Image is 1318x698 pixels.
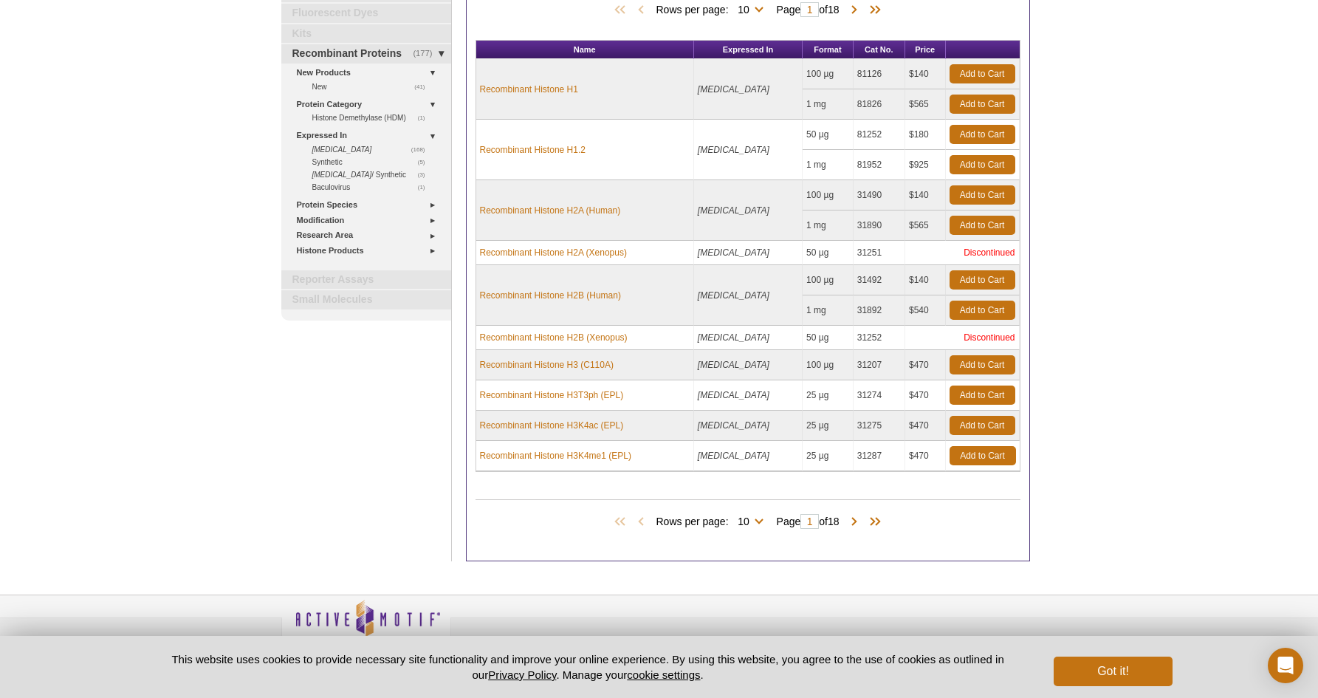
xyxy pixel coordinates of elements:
[854,41,905,59] th: Cat No.
[281,595,451,655] img: Active Motif,
[854,350,905,380] td: 31207
[146,651,1030,682] p: This website uses cookies to provide necessary site functionality and improve your online experie...
[803,180,854,211] td: 100 µg
[698,360,769,370] i: [MEDICAL_DATA]
[698,451,769,461] i: [MEDICAL_DATA]
[854,441,905,471] td: 31287
[905,411,946,441] td: $470
[312,81,433,93] a: (41)New
[476,41,694,59] th: Name
[905,89,946,120] td: $565
[854,59,905,89] td: 81126
[480,289,621,302] a: Recombinant Histone H2B (Human)
[828,4,840,16] span: 18
[297,213,442,228] a: Modification
[297,65,442,81] a: New Products
[1054,657,1172,686] button: Got it!
[803,241,854,265] td: 50 µg
[905,295,946,326] td: $540
[854,411,905,441] td: 31275
[281,270,451,290] a: Reporter Assays
[803,265,854,295] td: 100 µg
[694,41,803,59] th: Expressed In
[488,668,556,681] a: Privacy Policy
[905,441,946,471] td: $470
[281,4,451,23] a: Fluorescent Dyes
[854,120,905,150] td: 81252
[312,156,433,168] a: (5)Synthetic
[698,420,769,431] i: [MEDICAL_DATA]
[847,3,862,18] span: Next Page
[862,3,884,18] span: Last Page
[905,265,946,295] td: $140
[905,180,946,211] td: $140
[803,120,854,150] td: 50 µg
[480,204,621,217] a: Recombinant Histone H2A (Human)
[634,3,648,18] span: Previous Page
[803,150,854,180] td: 1 mg
[803,441,854,471] td: 25 µg
[698,332,769,343] i: [MEDICAL_DATA]
[905,59,946,89] td: $140
[950,446,1016,465] a: Add to Cart
[297,243,442,259] a: Histone Products
[905,120,946,150] td: $180
[418,156,433,168] span: (5)
[281,290,451,309] a: Small Molecules
[312,143,433,156] a: (168) [MEDICAL_DATA]
[872,621,983,654] table: Click to Verify - This site chose Symantec SSL for secure e-commerce and confidential communicati...
[803,326,854,350] td: 50 µg
[905,211,946,241] td: $565
[418,112,433,124] span: (1)
[854,89,905,120] td: 81826
[656,1,769,16] span: Rows per page:
[414,81,433,93] span: (41)
[905,41,946,59] th: Price
[480,246,627,259] a: Recombinant Histone H2A (Xenopus)
[480,449,631,462] a: Recombinant Histone H3K4me1 (EPL)
[297,128,442,143] a: Expressed In
[769,514,847,529] span: Page of
[769,2,847,17] span: Page of
[698,84,769,95] i: [MEDICAL_DATA]
[950,155,1015,174] a: Add to Cart
[418,168,433,181] span: (3)
[950,301,1015,320] a: Add to Cart
[950,185,1015,205] a: Add to Cart
[950,386,1015,405] a: Add to Cart
[297,97,442,112] a: Protein Category
[476,499,1020,500] h2: Products (177)
[950,95,1015,114] a: Add to Cart
[418,181,433,194] span: (1)
[847,515,862,530] span: Next Page
[950,270,1015,290] a: Add to Cart
[905,380,946,411] td: $470
[312,181,433,194] a: (1)Baculovirus
[459,634,516,656] a: Privacy Policy
[480,143,586,157] a: Recombinant Histone H1.2
[854,241,905,265] td: 31251
[854,295,905,326] td: 31892
[803,295,854,326] td: 1 mg
[854,265,905,295] td: 31492
[480,83,578,96] a: Recombinant Histone H1
[803,211,854,241] td: 1 mg
[950,416,1015,435] a: Add to Cart
[698,247,769,258] i: [MEDICAL_DATA]
[411,143,433,156] span: (168)
[656,513,769,528] span: Rows per page:
[803,350,854,380] td: 100 µg
[950,355,1015,374] a: Add to Cart
[803,380,854,411] td: 25 µg
[950,216,1015,235] a: Add to Cart
[297,197,442,213] a: Protein Species
[611,515,634,530] span: First Page
[950,125,1015,144] a: Add to Cart
[698,290,769,301] i: [MEDICAL_DATA]
[480,358,614,372] a: Recombinant Histone H3 (C110A)
[312,146,372,154] i: [MEDICAL_DATA]
[480,331,628,344] a: Recombinant Histone H2B (Xenopus)
[803,59,854,89] td: 100 µg
[803,41,854,59] th: Format
[281,44,451,64] a: (177)Recombinant Proteins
